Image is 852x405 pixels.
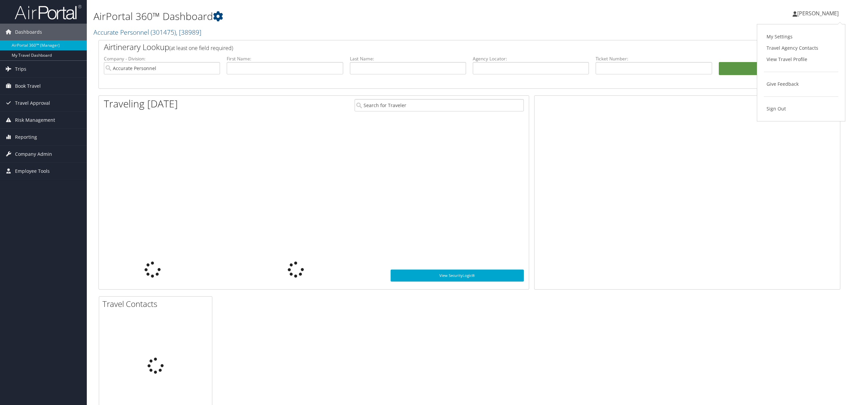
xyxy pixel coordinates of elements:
[15,78,41,94] span: Book Travel
[15,61,26,77] span: Trips
[596,55,712,62] label: Ticket Number:
[764,54,838,65] a: View Travel Profile
[764,31,838,42] a: My Settings
[15,129,37,145] span: Reporting
[793,3,845,23] a: [PERSON_NAME]
[176,28,201,37] span: , [ 38989 ]
[473,55,589,62] label: Agency Locator:
[391,270,524,282] a: View SecurityLogic®
[15,95,50,111] span: Travel Approval
[350,55,466,62] label: Last Name:
[15,24,42,40] span: Dashboards
[764,42,838,54] a: Travel Agency Contacts
[15,112,55,128] span: Risk Management
[227,55,343,62] label: First Name:
[104,55,220,62] label: Company - Division:
[104,97,178,111] h1: Traveling [DATE]
[15,4,81,20] img: airportal-logo.png
[169,44,233,52] span: (at least one field required)
[151,28,176,37] span: ( 301475 )
[102,298,212,310] h2: Travel Contacts
[93,9,595,23] h1: AirPortal 360™ Dashboard
[355,99,524,111] input: Search for Traveler
[797,10,839,17] span: [PERSON_NAME]
[764,103,838,114] a: Sign Out
[15,163,50,179] span: Employee Tools
[15,146,52,162] span: Company Admin
[104,41,773,53] h2: Airtinerary Lookup
[93,28,201,37] a: Accurate Personnel
[719,62,835,75] button: Search
[764,78,838,90] a: Give Feedback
